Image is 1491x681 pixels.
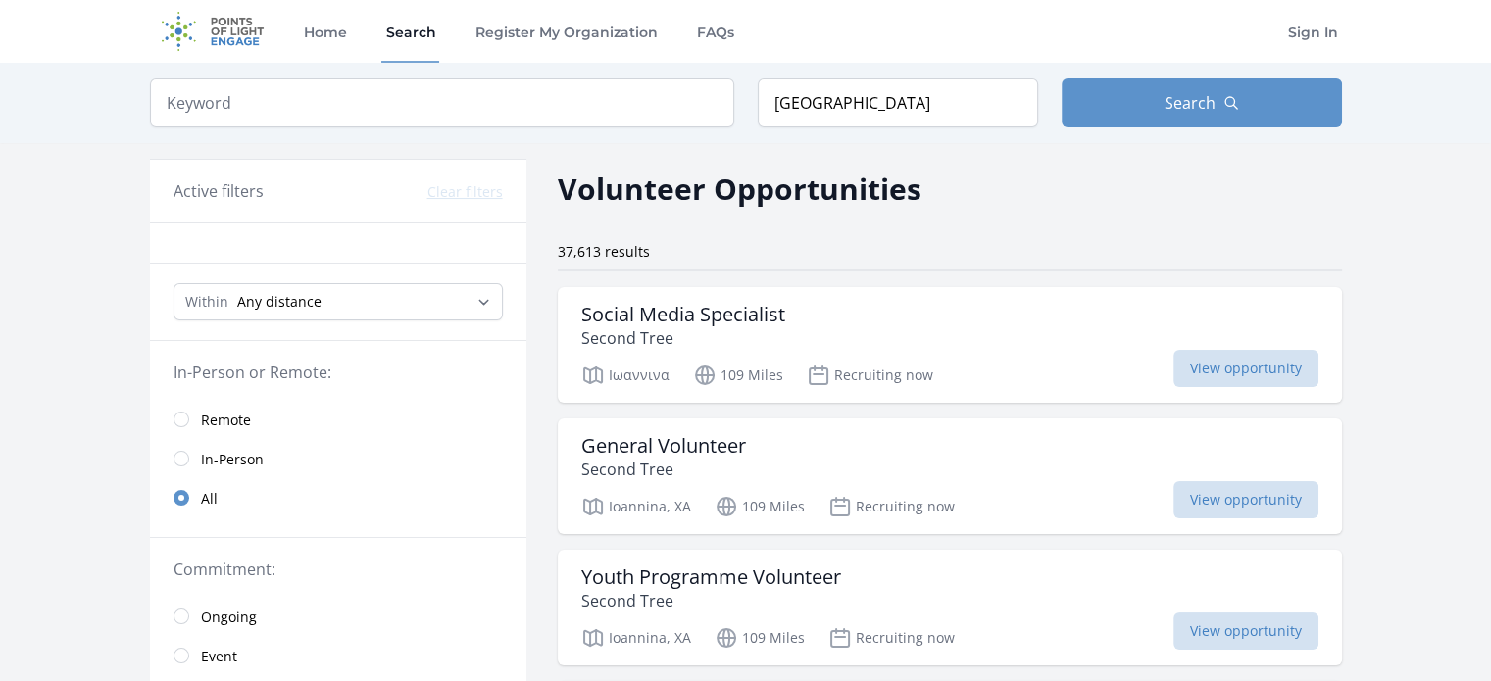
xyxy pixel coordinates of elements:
p: 109 Miles [715,495,805,518]
span: All [201,489,218,509]
p: Second Tree [581,589,841,612]
p: Recruiting now [828,495,955,518]
input: Location [758,78,1038,127]
legend: In-Person or Remote: [174,361,503,384]
p: Recruiting now [828,626,955,650]
p: Recruiting now [807,364,933,387]
p: 109 Miles [715,626,805,650]
p: 109 Miles [693,364,783,387]
button: Search [1062,78,1342,127]
h3: Youth Programme Volunteer [581,565,841,589]
a: Ongoing [150,597,526,636]
a: Youth Programme Volunteer Second Tree Ioannina, XA 109 Miles Recruiting now View opportunity [558,550,1342,665]
a: General Volunteer Second Tree Ioannina, XA 109 Miles Recruiting now View opportunity [558,418,1342,534]
span: In-Person [201,450,264,469]
p: Ιωαννινα [581,364,670,387]
a: In-Person [150,439,526,478]
a: Event [150,636,526,675]
button: Clear filters [427,182,503,202]
p: Second Tree [581,458,746,481]
span: 37,613 results [558,242,650,261]
p: Ioannina, XA [581,495,691,518]
a: All [150,478,526,517]
span: Ongoing [201,608,257,627]
h3: Active filters [174,179,264,203]
h3: Social Media Specialist [581,303,785,326]
span: View opportunity [1173,612,1318,650]
span: View opportunity [1173,350,1318,387]
span: Event [201,647,237,666]
p: Second Tree [581,326,785,350]
select: Search Radius [174,283,503,320]
span: View opportunity [1173,481,1318,518]
input: Keyword [150,78,734,127]
span: Search [1165,91,1216,115]
a: Remote [150,400,526,439]
legend: Commitment: [174,558,503,581]
h2: Volunteer Opportunities [558,167,921,211]
a: Social Media Specialist Second Tree Ιωαννινα 109 Miles Recruiting now View opportunity [558,287,1342,403]
h3: General Volunteer [581,434,746,458]
span: Remote [201,411,251,430]
p: Ioannina, XA [581,626,691,650]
